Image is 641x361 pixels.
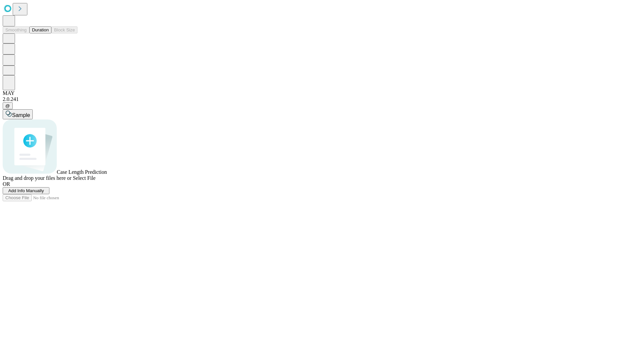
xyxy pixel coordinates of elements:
[3,102,13,109] button: @
[12,112,30,118] span: Sample
[3,90,638,96] div: MAY
[73,175,95,181] span: Select File
[29,26,51,33] button: Duration
[5,103,10,108] span: @
[51,26,77,33] button: Block Size
[3,109,33,119] button: Sample
[57,169,107,175] span: Case Length Prediction
[8,188,44,193] span: Add Info Manually
[3,181,10,187] span: OR
[3,175,71,181] span: Drag and drop your files here or
[3,96,638,102] div: 2.0.241
[3,187,49,194] button: Add Info Manually
[3,26,29,33] button: Smoothing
